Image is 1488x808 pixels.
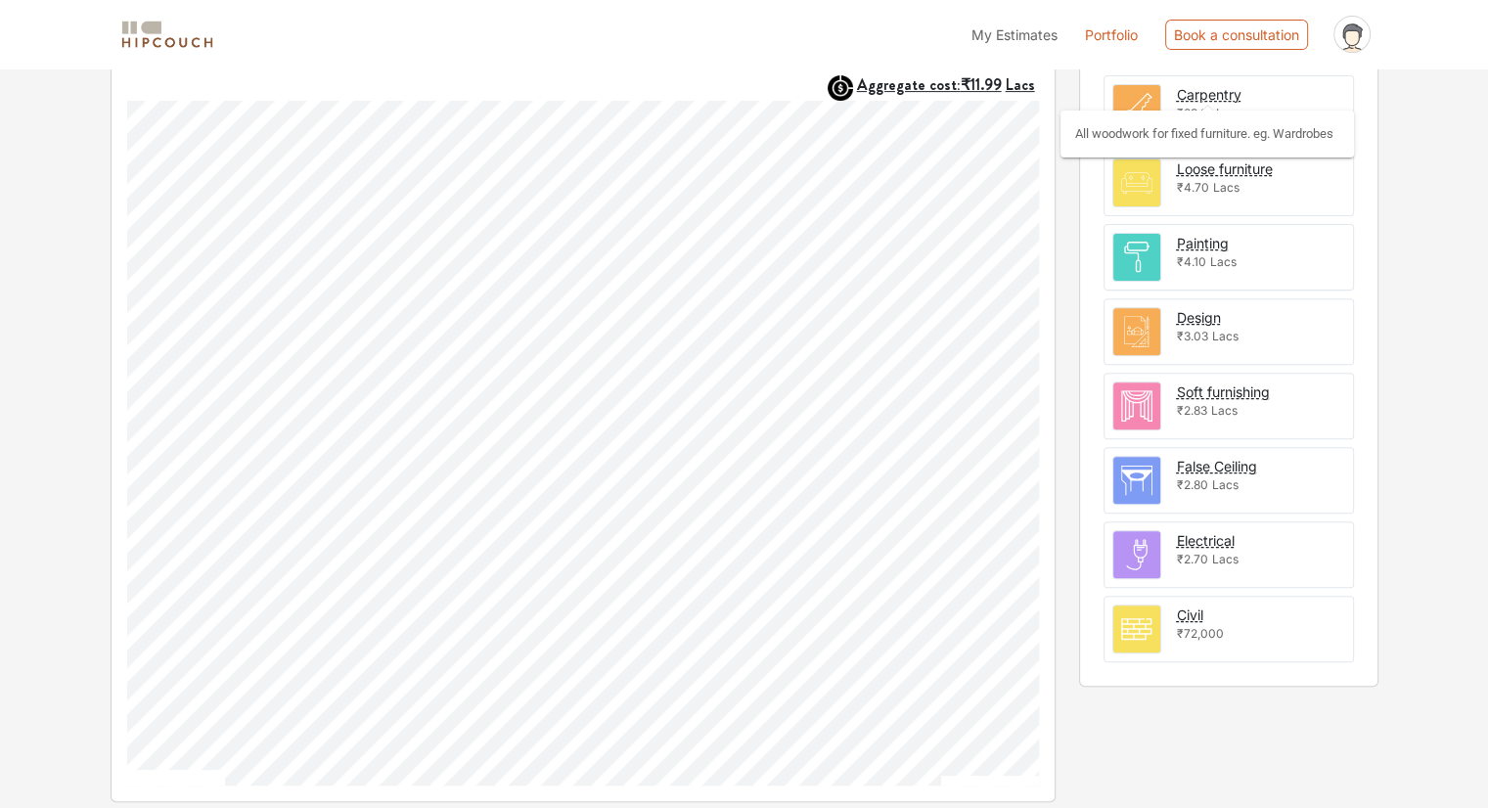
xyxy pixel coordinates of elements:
[1177,626,1224,641] span: ₹72,000
[857,75,1039,94] button: Aggregate cost:₹11.99Lacs
[961,73,1002,96] span: ₹11.99
[950,772,1036,788] a: [DOMAIN_NAME]
[1113,457,1160,504] img: room.svg
[857,73,1035,96] strong: Aggregate cost:
[1075,125,1339,143] div: All woodwork for fixed furniture. eg. Wardrobes
[1177,84,1241,105] button: Carpentry
[118,13,216,57] span: logo-horizontal.svg
[1177,605,1203,625] button: Civil
[1177,307,1221,328] button: Design
[1177,329,1208,343] span: ₹3.03
[1006,73,1035,96] span: Lacs
[1113,159,1160,206] img: room.svg
[1177,477,1208,492] span: ₹2.80
[1113,531,1160,578] img: room.svg
[1177,382,1270,402] button: Soft furnishing
[1113,85,1160,132] img: room.svg
[1165,20,1308,50] div: Book a consultation
[828,75,853,101] img: AggregateIcon
[1177,254,1206,269] span: ₹4.10
[1212,552,1239,566] span: Lacs
[971,26,1058,43] span: My Estimates
[1210,254,1237,269] span: Lacs
[1177,180,1209,195] span: ₹4.70
[1177,552,1208,566] span: ₹2.70
[1212,329,1239,343] span: Lacs
[1177,233,1229,253] button: Painting
[1113,234,1160,281] img: room.svg
[1113,308,1160,355] img: room.svg
[1211,403,1238,418] span: Lacs
[1177,403,1207,418] span: ₹2.83
[1213,180,1240,195] span: Lacs
[1085,24,1138,45] a: Portfolio
[1177,530,1235,551] button: Electrical
[1212,477,1239,492] span: Lacs
[1113,606,1160,652] img: room.svg
[1113,382,1160,429] img: room.svg
[118,18,216,52] img: logo-horizontal.svg
[1177,456,1257,476] button: False Ceiling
